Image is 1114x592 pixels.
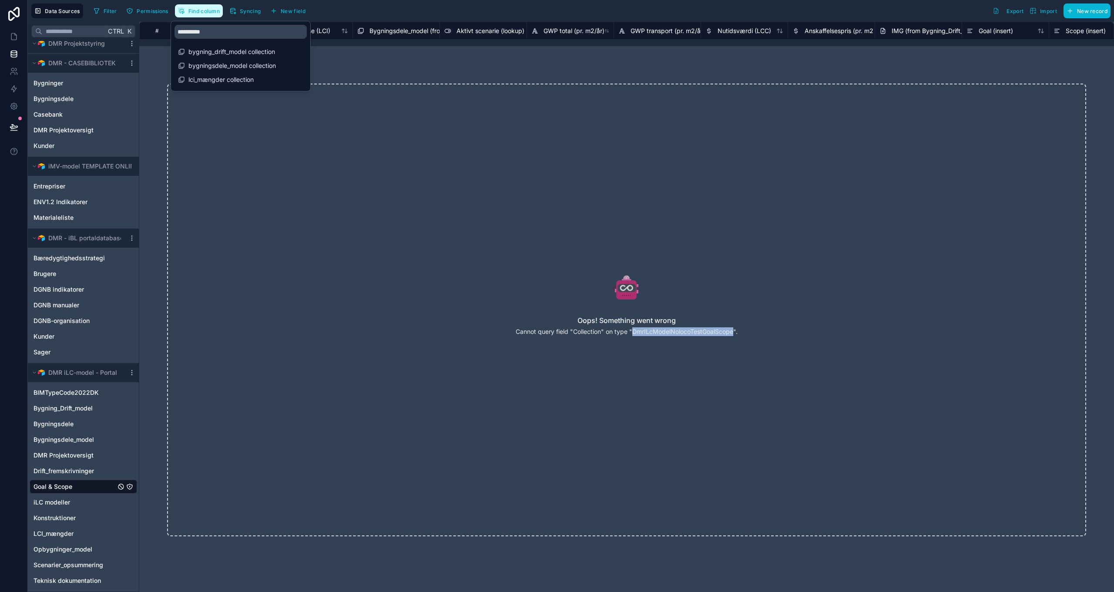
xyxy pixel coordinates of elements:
span: Nutidsværdi (LCC) [718,27,771,35]
span: Anskaffelsespris (pr. m2 etageareal) [805,27,908,35]
button: New record [1064,3,1111,18]
a: Permissions [123,4,174,17]
span: Bygningsdele_model (from Bygning_Drift_model) [369,27,507,35]
span: GWP total (pr. m2/år) [544,27,604,35]
span: New field [281,8,305,14]
span: Data Sources [45,8,80,14]
span: lci_mængder collection [188,75,294,84]
button: New field [267,4,309,17]
span: Permissions [137,8,168,14]
span: Goal (insert) [979,27,1013,35]
span: Scope (insert) [1066,27,1106,35]
p: Cannot query field "Collection" on type "DmrILcModelNolocoTestGoalScope". [516,327,738,336]
span: Filter [104,8,117,14]
button: Permissions [123,4,171,17]
button: Filter [90,4,120,17]
button: Export [990,3,1027,18]
span: Aktivt scenarie (lookup) [456,27,524,35]
span: GWP transport (pr. m2/år) [631,27,705,35]
span: Syncing [240,8,261,14]
span: IMG (from Bygning_Drift_model) [892,27,983,35]
h2: Oops! Something went wrong [577,315,676,326]
span: bygningsdele_model collection [188,61,294,70]
span: New record [1077,8,1107,14]
button: Syncing [226,4,264,17]
div: scrollable content [171,21,310,91]
a: Syncing [226,4,267,17]
button: Import [1027,3,1060,18]
span: Ctrl [107,26,125,37]
span: Find column [188,8,220,14]
span: bygning_drift_model collection [188,47,294,56]
span: Export [1007,8,1023,14]
div: # [146,27,168,34]
button: Find column [175,4,223,17]
button: Data Sources [31,3,83,18]
span: Import [1040,8,1057,14]
a: New record [1060,3,1111,18]
span: K [126,28,132,34]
